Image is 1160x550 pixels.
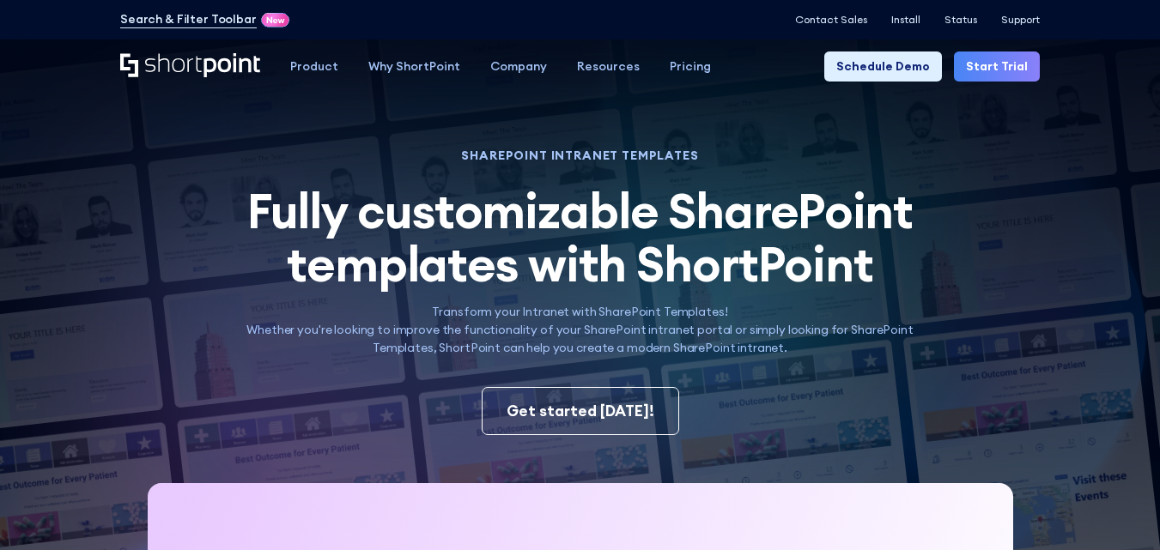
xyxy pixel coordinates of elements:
div: Resources [577,57,640,76]
a: Start Trial [954,51,1040,82]
a: Why ShortPoint [353,51,475,82]
h1: SHAREPOINT INTRANET TEMPLATES [228,150,932,160]
a: Product [275,51,353,82]
a: Install [891,14,920,26]
div: Get started [DATE]! [507,400,654,422]
div: Company [490,57,547,76]
a: Support [1001,14,1040,26]
div: Pricing [670,57,711,76]
p: Transform your Intranet with SharePoint Templates! Whether you're looking to improve the function... [228,303,932,357]
a: Home [120,53,260,79]
iframe: Chat Widget [1074,468,1160,550]
span: Fully customizable SharePoint templates with ShortPoint [247,180,914,294]
a: Status [944,14,977,26]
a: Schedule Demo [824,51,942,82]
a: Resources [562,51,654,82]
a: Pricing [654,51,726,82]
div: Why ShortPoint [368,57,460,76]
div: Product [290,57,338,76]
a: Get started [DATE]! [482,387,679,435]
a: Search & Filter Toolbar [120,10,257,28]
a: Contact Sales [795,14,867,26]
a: Company [475,51,562,82]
